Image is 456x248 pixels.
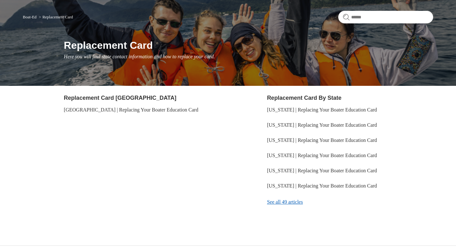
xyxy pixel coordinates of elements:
[64,53,433,60] p: Here you will find state contact information and how to replace your card.
[267,183,377,188] a: [US_STATE] | Replacing Your Boater Education Card
[38,15,73,19] li: Replacement Card
[267,107,377,112] a: [US_STATE] | Replacing Your Boater Education Card
[23,15,38,19] li: Boat-Ed
[64,38,433,53] h1: Replacement Card
[23,15,36,19] a: Boat-Ed
[267,153,377,158] a: [US_STATE] | Replacing Your Boater Education Card
[267,168,377,173] a: [US_STATE] | Replacing Your Boater Education Card
[267,137,377,143] a: [US_STATE] | Replacing Your Boater Education Card
[64,107,199,112] a: [GEOGRAPHIC_DATA] | Replacing Your Boater Education Card
[267,95,341,101] a: Replacement Card By State
[267,122,377,128] a: [US_STATE] | Replacing Your Boater Education Card
[338,11,433,23] input: Search
[64,95,176,101] a: Replacement Card [GEOGRAPHIC_DATA]
[267,194,433,211] a: See all 49 articles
